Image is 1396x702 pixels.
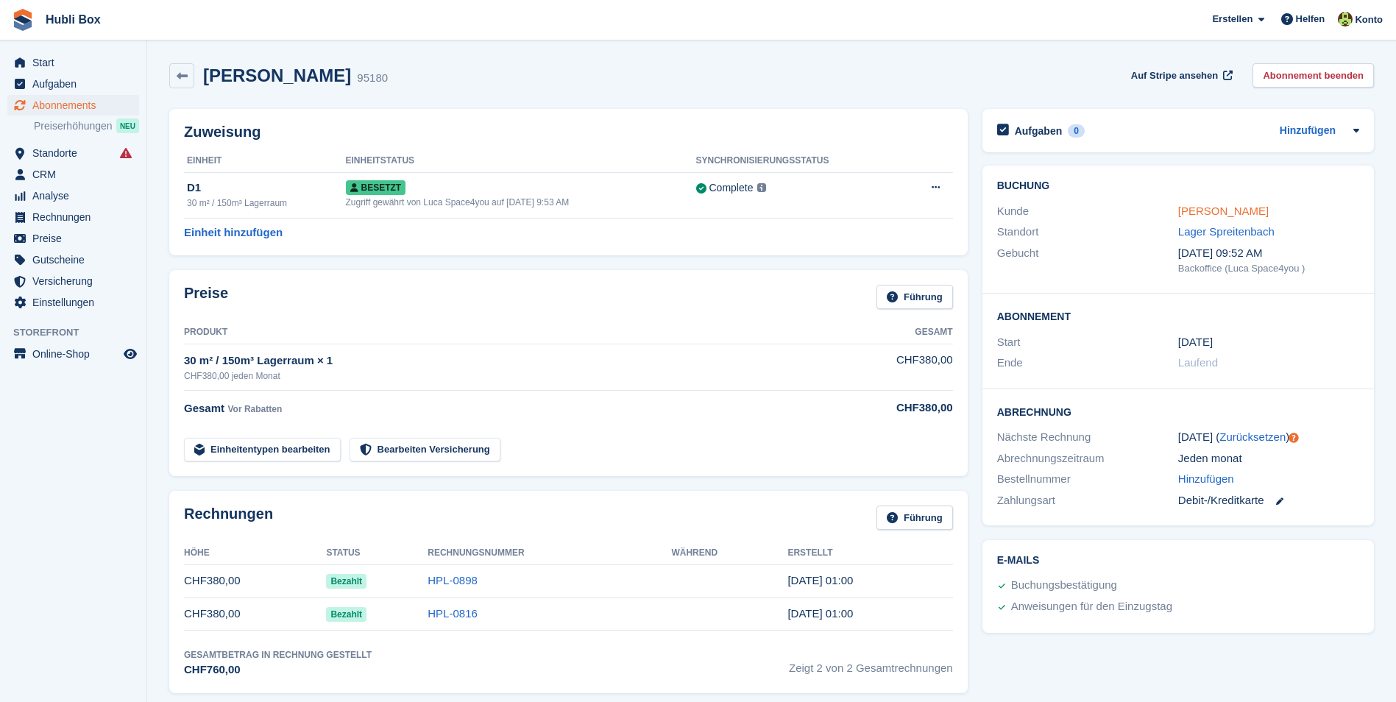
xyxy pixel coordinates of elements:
[187,180,346,196] div: D1
[184,564,326,598] td: CHF380,00
[428,574,478,586] a: HPL-0898
[428,542,671,565] th: Rechnungsnummer
[184,648,372,662] div: Gesamtbetrag in Rechnung gestellt
[1178,450,1359,467] div: Jeden monat
[227,404,282,414] span: Vor Rabatten
[346,180,406,195] span: Besetzt
[187,196,346,210] div: 30 m² / 150m³ Lagerraum
[12,9,34,31] img: stora-icon-8386f47178a22dfd0bd8f6a31ec36ba5ce8667c1dd55bd0f319d3a0aa187defe.svg
[120,147,132,159] i: Es sind Fehler bei der Synchronisierung von Smart-Einträgen aufgetreten
[709,180,754,196] div: Complete
[116,118,139,133] div: NEU
[346,149,696,173] th: Einheitstatus
[1125,63,1236,88] a: Auf Stripe ansehen
[7,344,139,364] a: Speisekarte
[7,95,139,116] a: menu
[757,183,766,192] img: icon-info-grey-7440780725fd019a000dd9b08b2336e03edf1995a4989e88bcd33f0948082b44.svg
[184,438,341,462] a: Einheitentypen bearbeiten
[1131,68,1218,83] span: Auf Stripe ansehen
[997,203,1178,220] div: Kunde
[1178,356,1218,369] span: Laufend
[326,607,366,622] span: Bezahlt
[1338,12,1353,26] img: Luca Space4you
[32,292,121,313] span: Einstellungen
[1280,123,1336,140] a: Hinzufügen
[876,285,953,309] a: Führung
[7,143,139,163] a: menu
[997,334,1178,351] div: Start
[32,344,121,364] span: Online-Shop
[1068,124,1085,138] div: 0
[997,404,1359,419] h2: Abrechnung
[350,438,500,462] a: Bearbeiten Versicherung
[997,471,1178,488] div: Bestellnummer
[7,292,139,313] a: menu
[32,52,121,73] span: Start
[997,492,1178,509] div: Zahlungsart
[32,249,121,270] span: Gutscheine
[997,450,1178,467] div: Abrechnungszeitraum
[1355,13,1383,27] span: Konto
[1011,577,1117,595] div: Buchungsbestätigung
[1178,205,1269,217] a: [PERSON_NAME]
[184,124,953,141] h2: Zuweisung
[13,325,146,340] span: Storefront
[7,164,139,185] a: menu
[997,429,1178,446] div: Nächste Rechnung
[184,542,326,565] th: Höhe
[1178,492,1359,509] div: Debit-/Kreditkarte
[32,164,121,185] span: CRM
[1178,334,1213,351] time: 2025-08-09 23:00:00 UTC
[40,7,107,32] a: Hubli Box
[1287,431,1300,444] div: Tooltip anchor
[1178,225,1275,238] a: Lager Spreitenbach
[184,506,273,530] h2: Rechnungen
[184,285,228,309] h2: Preise
[32,228,121,249] span: Preise
[1011,598,1172,616] div: Anweisungen für den Einzugstag
[32,143,121,163] span: Standorte
[357,70,388,87] div: 95180
[32,207,121,227] span: Rechnungen
[997,224,1178,241] div: Standort
[7,228,139,249] a: menu
[184,321,836,344] th: Produkt
[34,118,139,134] a: Preiserhöhungen NEU
[326,574,366,589] span: Bezahlt
[997,355,1178,372] div: Ende
[836,321,952,344] th: Gesamt
[184,224,283,241] a: Einheit hinzufügen
[184,352,836,369] div: 30 m² / 150m³ Lagerraum × 1
[787,607,853,620] time: 2025-08-09 23:00:10 UTC
[696,149,905,173] th: Synchronisierungsstatus
[184,369,836,383] div: CHF380,00 jeden Monat
[1296,12,1325,26] span: Helfen
[7,249,139,270] a: menu
[184,402,224,414] span: Gesamt
[7,271,139,291] a: menu
[836,344,952,390] td: CHF380,00
[997,245,1178,276] div: Gebucht
[997,180,1359,192] h2: Buchung
[32,271,121,291] span: Versicherung
[121,345,139,363] a: Vorschau-Shop
[671,542,787,565] th: Während
[1212,12,1252,26] span: Erstellen
[1178,471,1234,488] a: Hinzufügen
[32,185,121,206] span: Analyse
[1178,245,1359,262] div: [DATE] 09:52 AM
[7,74,139,94] a: menu
[7,185,139,206] a: menu
[346,196,696,209] div: Zugriff gewährt von Luca Space4you auf [DATE] 9:53 AM
[1015,124,1063,138] h2: Aufgaben
[1178,261,1359,276] div: Backoffice (Luca Space4you )
[876,506,953,530] a: Führung
[203,65,351,85] h2: [PERSON_NAME]
[789,648,953,678] span: Zeigt 2 von 2 Gesamtrechnungen
[184,662,372,678] div: CHF760,00
[7,52,139,73] a: menu
[32,95,121,116] span: Abonnements
[7,207,139,227] a: menu
[836,400,952,416] div: CHF380,00
[326,542,428,565] th: Status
